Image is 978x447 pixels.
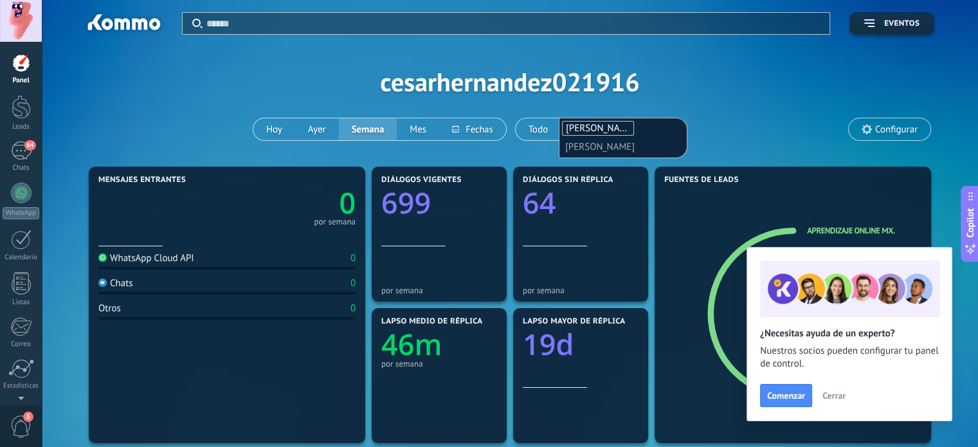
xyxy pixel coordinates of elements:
[964,208,977,237] span: Copilot
[381,286,497,295] div: por semana
[98,302,121,315] div: Otros
[98,278,107,287] img: Chats
[523,183,556,223] text: 64
[664,176,739,185] span: Fuentes de leads
[339,183,356,223] text: 0
[350,302,356,315] div: 0
[381,176,462,185] span: Diálogos vigentes
[98,252,194,264] div: WhatsApp Cloud API
[566,122,635,134] span: [PERSON_NAME]
[3,298,40,307] div: Listas
[98,277,133,289] div: Chats
[381,359,497,369] div: por semana
[23,412,33,422] span: 3
[381,325,442,364] text: 46m
[314,219,356,225] div: por semana
[3,340,40,349] div: Correo
[381,183,431,223] text: 699
[760,345,939,370] span: Nuestros socios pueden configurar tu panel de control.
[849,12,934,35] button: Eventos
[523,286,638,295] div: por semana
[98,176,186,185] span: Mensajes entrantes
[381,317,483,326] span: Lapso medio de réplica
[807,225,894,236] a: Aprendizaje Online MX.
[3,164,40,172] div: Chats
[350,252,356,264] div: 0
[884,19,919,28] span: Eventos
[339,118,397,140] button: Semana
[397,118,439,140] button: Mes
[253,118,295,140] button: Hoy
[98,253,107,262] img: WhatsApp Cloud API
[24,140,35,151] span: 64
[875,124,918,135] span: Configurar
[760,384,812,407] button: Comenzar
[822,391,846,400] span: Cerrar
[523,317,625,326] span: Lapso mayor de réplica
[3,123,40,131] div: Leads
[439,118,505,140] button: Fechas
[523,176,613,185] span: Diálogos sin réplica
[227,183,356,223] a: 0
[523,325,638,364] a: 19d
[3,382,40,390] div: Estadísticas
[767,391,805,400] span: Comenzar
[561,118,664,140] button: [PERSON_NAME][PERSON_NAME][PERSON_NAME]
[3,77,40,85] div: Panel
[295,118,339,140] button: Ayer
[3,253,40,262] div: Calendario
[516,118,561,140] button: Todo
[3,207,39,219] div: WhatsApp
[523,325,574,364] text: 19d
[350,277,356,289] div: 0
[817,386,851,405] button: Cerrar
[760,327,939,340] h2: ¿Necesitas ayuda de un experto?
